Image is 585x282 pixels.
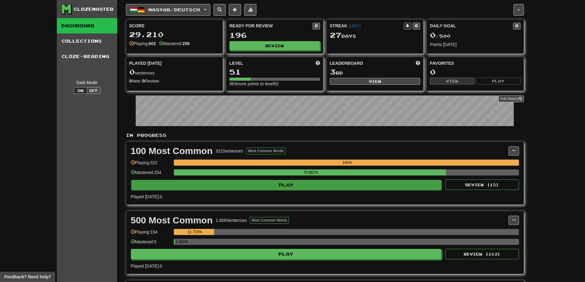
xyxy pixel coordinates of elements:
[129,41,156,47] div: Playing:
[445,249,519,259] button: Review (103)
[131,264,162,268] span: Played [DATE]: 0
[129,23,220,29] div: Score
[216,217,247,223] div: 1.656 Sentences
[430,41,521,48] div: Points [DATE]
[476,78,521,84] button: Play
[131,249,442,259] button: Play
[445,180,519,190] button: Review (15)
[330,60,363,66] span: Leaderboard
[316,60,320,66] span: Score more points to level up
[131,216,213,225] div: 500 Most Common
[126,132,524,138] p: In Progress
[57,33,117,49] a: Collections
[129,78,220,84] div: New / Review
[159,41,190,47] div: Mastered:
[176,169,446,176] div: 78.882%
[148,7,200,12] span: Magyar / Deutsch
[330,31,341,39] span: 27
[430,60,521,66] div: Favorites
[430,31,436,39] span: 0
[498,95,524,102] a: Full History
[176,229,214,235] div: 11.715%
[213,4,226,16] button: Search sentences
[229,81,320,87] div: 963 more points to level 52
[244,4,256,16] button: More stats
[250,217,289,224] button: Most Common Words
[74,6,114,12] div: Clozemaster
[142,79,145,83] strong: 0
[61,79,113,86] div: Dark Mode
[131,160,171,170] div: Playing: 322
[330,78,420,85] button: View
[430,68,521,76] div: 0
[176,160,519,166] div: 100%
[4,274,51,280] span: Open feedback widget
[131,239,171,249] div: Mastered: 5
[330,68,336,76] span: 3
[229,60,243,66] span: Level
[229,23,313,29] div: Ready for Review
[229,4,241,16] button: Add sentence to collection
[57,49,117,64] a: Cloze-Reading
[131,169,171,180] div: Mastered: 254
[216,148,243,154] div: 322 Sentences
[129,68,220,76] div: sentences
[229,41,320,50] button: Review
[330,68,420,76] div: rd
[349,24,361,28] a: (CEST)
[182,41,189,46] strong: 259
[416,60,420,66] span: This week in points, UTC
[129,68,135,76] span: 0
[149,41,156,46] strong: 602
[74,87,87,94] button: On
[131,194,162,199] span: Played [DATE]: 0
[430,78,474,84] button: View
[330,31,420,39] div: Day s
[229,31,320,39] div: 196
[229,68,320,76] div: 51
[57,18,117,33] a: Dashboard
[430,23,513,29] div: Daily Goal
[131,229,171,239] div: Playing: 194
[430,33,450,39] span: / 500
[129,31,220,38] div: 29.210
[87,87,100,94] button: Off
[330,23,404,29] div: Streak
[129,60,162,66] span: Played [DATE]
[126,4,210,16] button: Magyar/Deutsch
[246,148,286,154] button: Most Common Words
[131,180,442,190] button: Play
[131,146,213,156] div: 100 Most Common
[129,79,132,83] strong: 0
